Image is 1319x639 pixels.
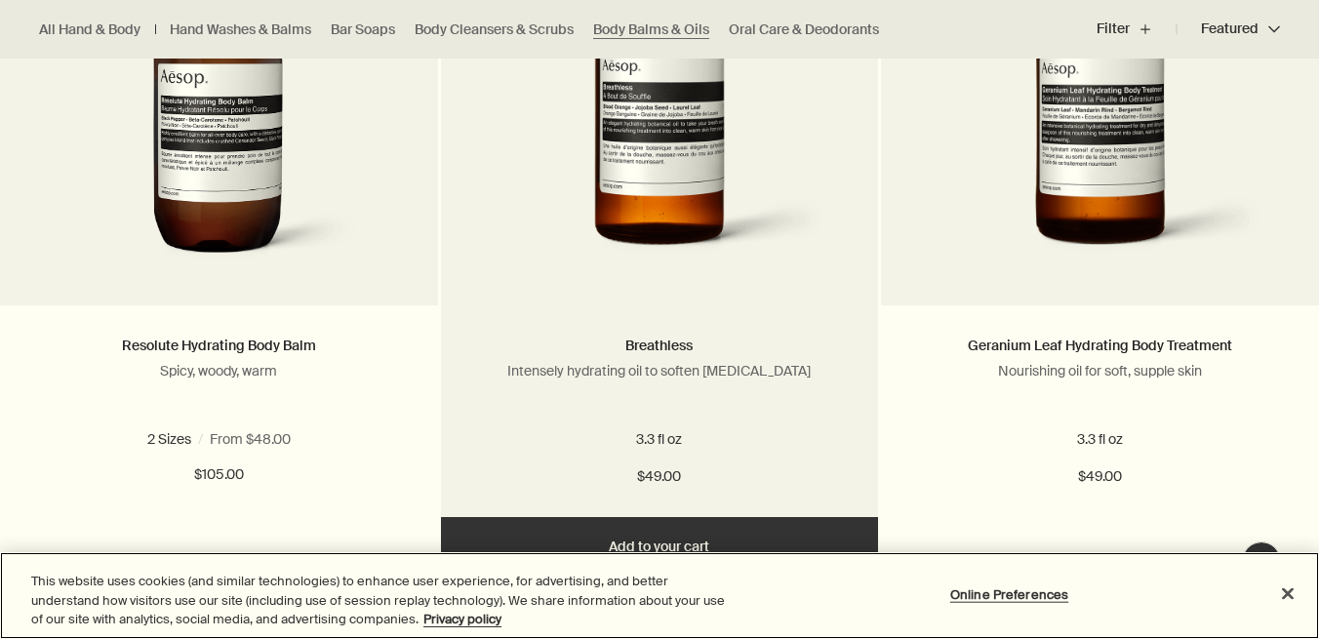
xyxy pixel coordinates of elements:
[948,575,1070,614] button: Online Preferences, Opens the preference center dialog
[470,362,850,379] p: Intensely hydrating oil to soften [MEDICAL_DATA]
[910,362,1290,379] p: Nourishing oil for soft, supple skin
[158,430,209,448] span: 16.7 oz
[593,20,709,39] a: Body Balms & Oils
[1177,6,1280,53] button: Featured
[1242,541,1281,580] button: Live Assistance
[423,611,501,627] a: More information about your privacy, opens in a new tab
[441,517,879,576] button: Add to your cart - $49.00
[331,20,395,39] a: Bar Soaps
[29,362,409,379] p: Spicy, woody, warm
[170,20,311,39] a: Hand Washes & Balms
[1078,465,1122,489] span: $49.00
[122,337,316,354] a: Resolute Hydrating Body Balm
[729,20,879,39] a: Oral Care & Deodorants
[637,465,681,489] span: $49.00
[31,572,726,629] div: This website uses cookies (and similar technologies) to enhance user experience, for advertising,...
[194,463,244,487] span: $105.00
[39,20,140,39] a: All Hand & Body
[625,337,693,354] a: Breathless
[246,430,293,448] span: 3.4 oz
[1266,572,1309,615] button: Close
[415,20,574,39] a: Body Cleansers & Scrubs
[968,337,1232,354] a: Geranium Leaf Hydrating Body Treatment
[1097,6,1177,53] button: Filter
